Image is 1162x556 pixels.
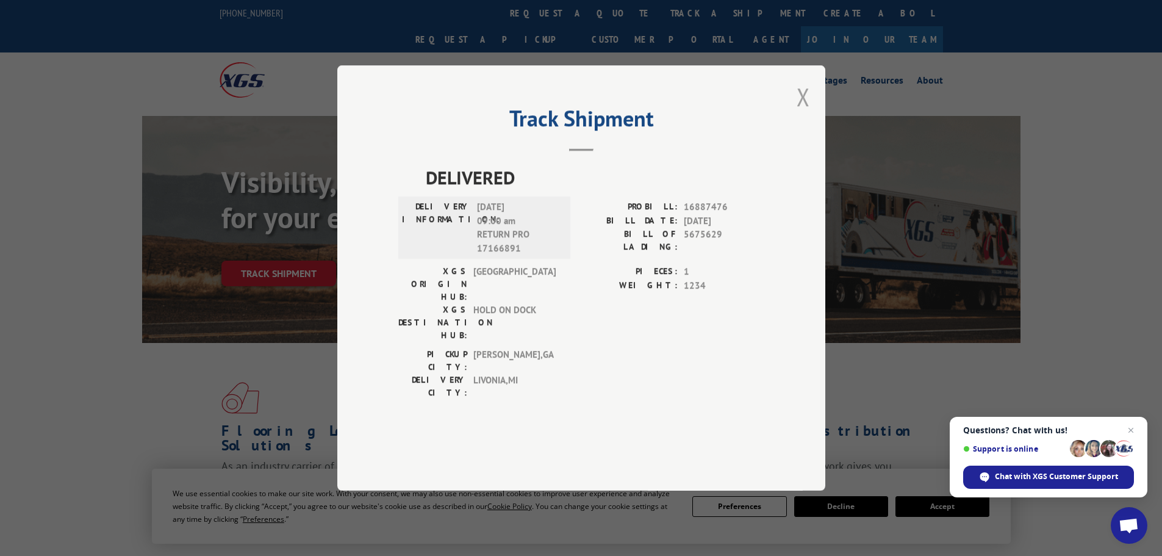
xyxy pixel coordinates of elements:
[398,110,764,133] h2: Track Shipment
[963,425,1134,435] span: Questions? Chat with us!
[426,164,764,191] span: DELIVERED
[398,348,467,374] label: PICKUP CITY:
[581,265,678,279] label: PIECES:
[1111,507,1147,544] div: Open chat
[581,200,678,214] label: PROBILL:
[963,444,1066,453] span: Support is online
[398,303,467,342] label: XGS DESTINATION HUB:
[473,303,556,342] span: HOLD ON DOCK
[398,265,467,303] label: XGS ORIGIN HUB:
[684,228,764,253] span: 5675629
[963,466,1134,489] div: Chat with XGS Customer Support
[684,200,764,214] span: 16887476
[581,214,678,228] label: BILL DATE:
[1124,423,1138,438] span: Close chat
[398,374,467,399] label: DELIVERY CITY:
[477,200,559,255] span: [DATE] 09:00 am RETURN PRO 17166891
[473,265,556,303] span: [GEOGRAPHIC_DATA]
[473,374,556,399] span: LIVONIA , MI
[684,214,764,228] span: [DATE]
[402,200,471,255] label: DELIVERY INFORMATION:
[797,81,810,113] button: Close modal
[581,228,678,253] label: BILL OF LADING:
[473,348,556,374] span: [PERSON_NAME] , GA
[581,279,678,293] label: WEIGHT:
[684,279,764,293] span: 1234
[684,265,764,279] span: 1
[995,471,1118,482] span: Chat with XGS Customer Support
